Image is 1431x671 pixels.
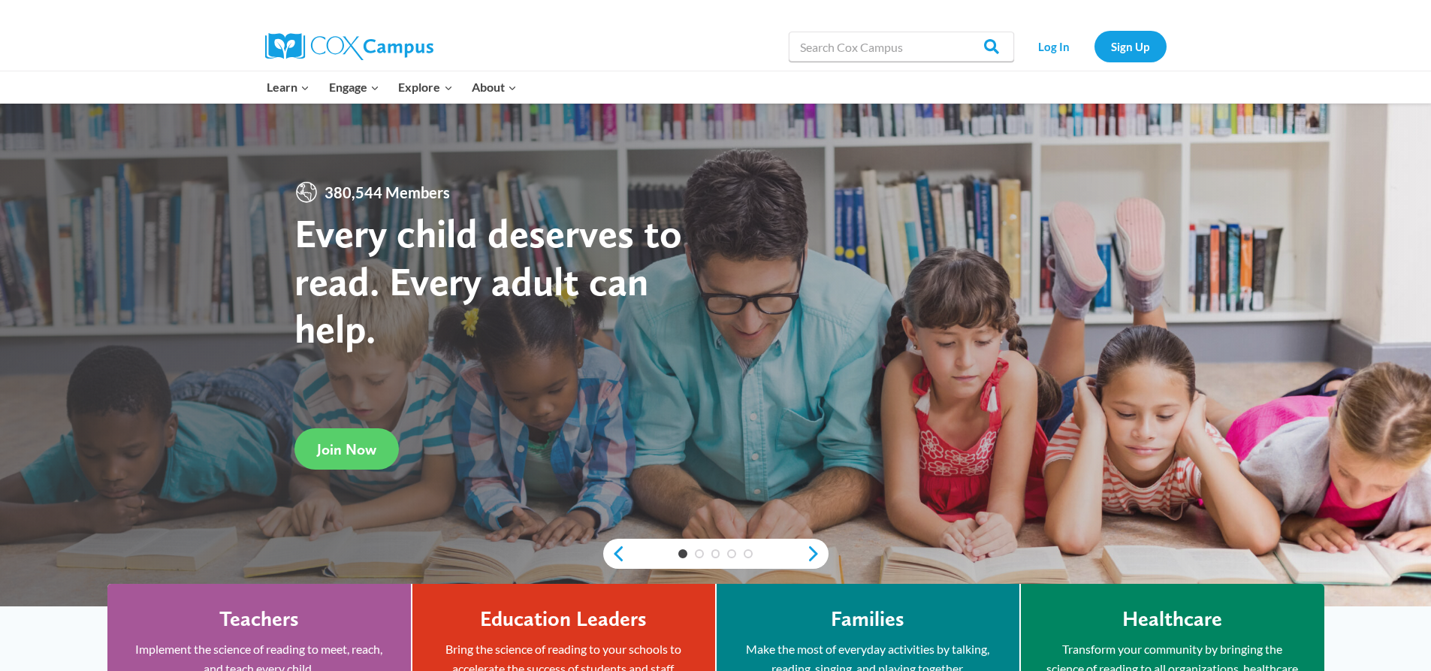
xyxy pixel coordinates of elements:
[1094,31,1167,62] a: Sign Up
[267,77,309,97] span: Learn
[329,77,379,97] span: Engage
[1022,31,1087,62] a: Log In
[398,77,452,97] span: Explore
[603,539,829,569] div: content slider buttons
[727,549,736,558] a: 4
[695,549,704,558] a: 2
[472,77,517,97] span: About
[219,606,299,632] h4: Teachers
[831,606,904,632] h4: Families
[789,32,1014,62] input: Search Cox Campus
[317,440,376,458] span: Join Now
[480,606,647,632] h4: Education Leaders
[294,209,682,352] strong: Every child deserves to read. Every adult can help.
[678,549,687,558] a: 1
[603,545,626,563] a: previous
[319,180,456,204] span: 380,544 Members
[1122,606,1222,632] h4: Healthcare
[744,549,753,558] a: 5
[258,71,527,103] nav: Primary Navigation
[294,428,399,470] a: Join Now
[1022,31,1167,62] nav: Secondary Navigation
[711,549,720,558] a: 3
[806,545,829,563] a: next
[265,33,433,60] img: Cox Campus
